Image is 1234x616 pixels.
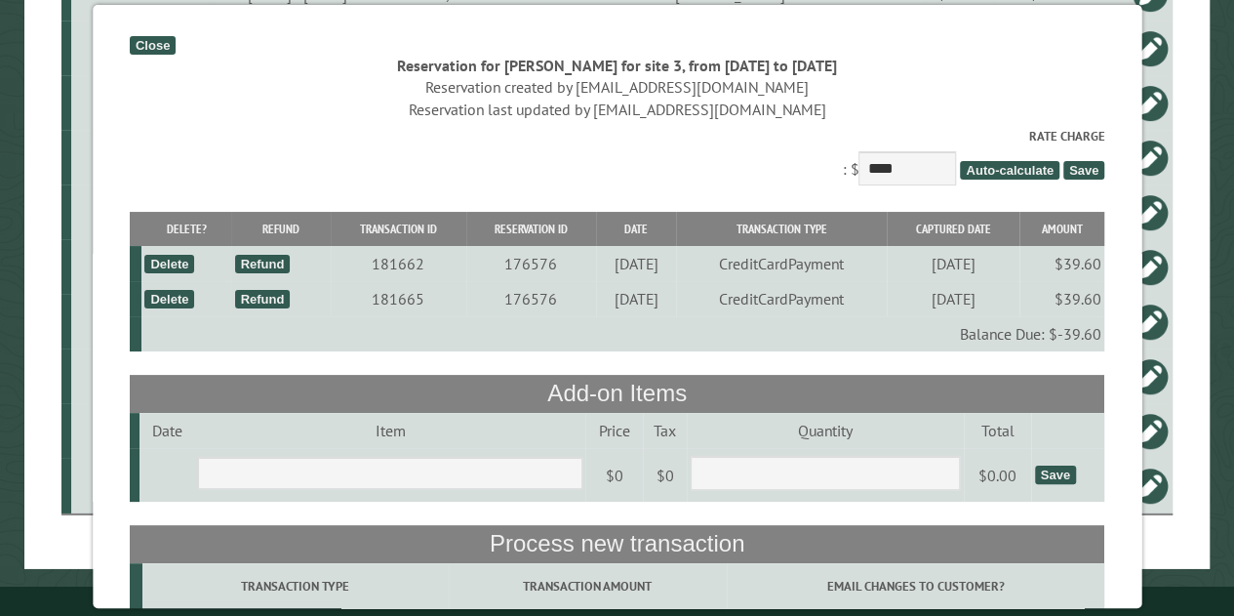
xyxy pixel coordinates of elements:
[687,413,963,448] td: Quantity
[887,246,1019,281] td: [DATE]
[585,448,643,503] td: $0
[195,413,585,448] td: Item
[676,212,887,246] th: Transaction Type
[1019,212,1104,246] th: Amount
[79,476,206,496] div: 4
[643,413,687,448] td: Tax
[130,127,1104,190] div: : $
[130,76,1104,98] div: Reservation created by [EMAIL_ADDRESS][DOMAIN_NAME]
[331,281,466,316] td: 181665
[79,94,206,113] div: Tiny Cabin
[79,367,206,387] div: 1
[79,258,206,277] div: 10
[596,281,677,316] td: [DATE]
[964,448,1032,503] td: $0.00
[466,212,596,246] th: Reservation ID
[79,203,206,223] div: 11
[596,246,677,281] td: [DATE]
[730,577,1101,595] label: Email changes to customer?
[960,161,1059,180] span: Auto-calculate
[964,413,1032,448] td: Total
[676,281,887,316] td: CreditCardPayment
[231,212,330,246] th: Refund
[643,448,687,503] td: $0
[452,577,723,595] label: Transaction Amount
[1034,466,1075,484] div: Save
[130,375,1104,412] th: Add-on Items
[130,36,176,55] div: Close
[144,290,194,308] div: Delete
[141,316,1104,351] td: Balance Due: $-39.60
[130,127,1104,145] label: Rate Charge
[676,246,887,281] td: CreditCardPayment
[331,212,466,246] th: Transaction ID
[79,312,206,332] div: T2
[466,281,596,316] td: 176576
[887,281,1019,316] td: [DATE]
[234,255,290,273] div: Refund
[130,55,1104,76] div: Reservation for [PERSON_NAME] for site 3, from [DATE] to [DATE]
[144,255,194,273] div: Delete
[79,422,206,441] div: 3
[1063,161,1104,180] span: Save
[596,212,677,246] th: Date
[79,148,206,168] div: 12
[130,525,1104,562] th: Process new transaction
[1019,246,1104,281] td: $39.60
[79,39,206,59] div: T1
[139,413,195,448] td: Date
[887,212,1019,246] th: Captured Date
[1019,281,1104,316] td: $39.60
[130,99,1104,120] div: Reservation last updated by [EMAIL_ADDRESS][DOMAIN_NAME]
[466,246,596,281] td: 176576
[141,212,231,246] th: Delete?
[331,246,466,281] td: 181662
[585,413,643,448] td: Price
[145,577,445,595] label: Transaction Type
[234,290,290,308] div: Refund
